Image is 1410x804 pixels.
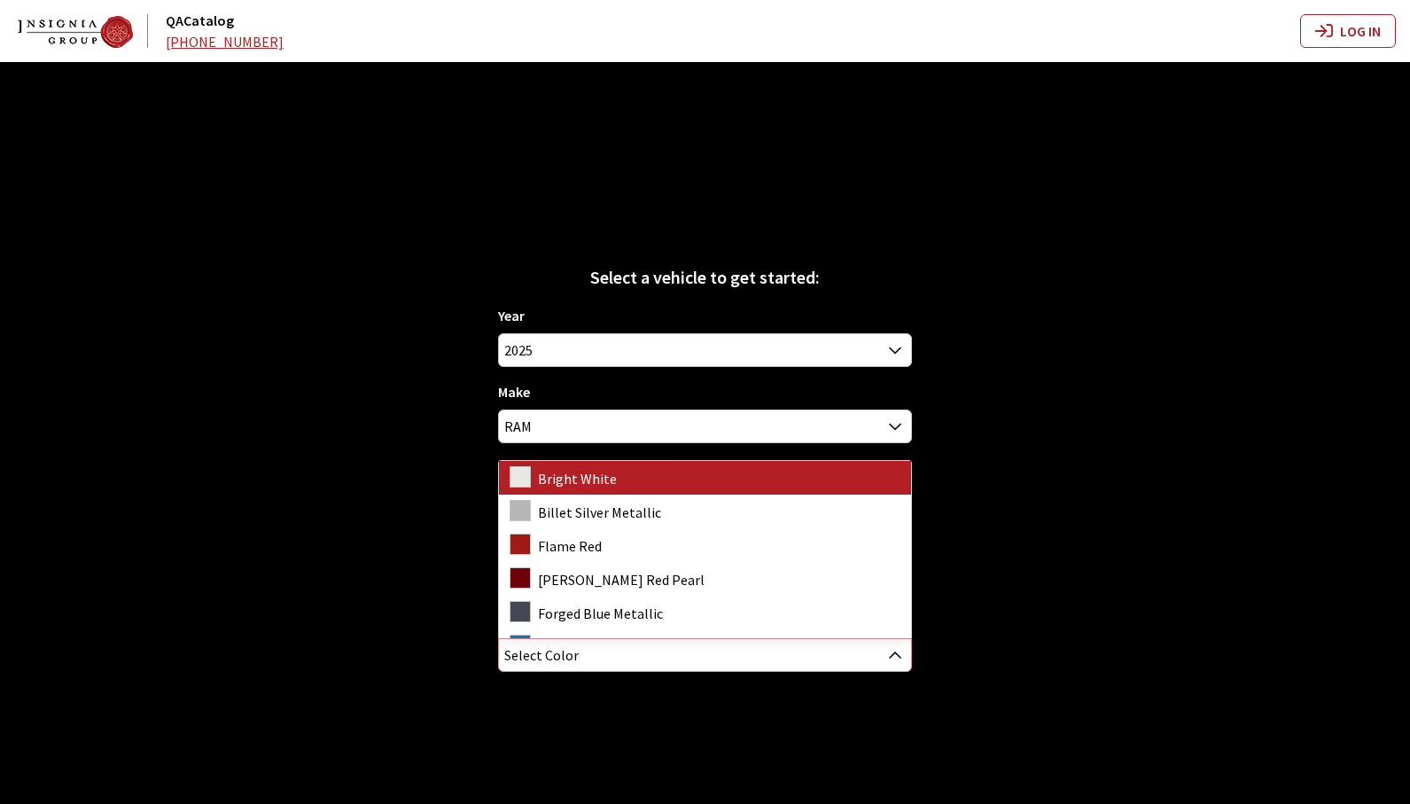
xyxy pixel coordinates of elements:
div: Select a vehicle to get started: [498,264,911,291]
a: [PHONE_NUMBER] [166,33,284,51]
label: Year [498,305,525,326]
span: Forged Blue Metallic [538,605,663,622]
a: QACatalog logo [18,14,162,48]
label: Model [498,457,535,479]
label: Make [498,381,530,402]
span: Billet Silver Metallic [538,503,661,521]
span: Select Color [504,639,579,671]
span: RAM [499,410,910,442]
span: Bright White [538,470,617,488]
span: 2025 [499,334,910,366]
img: Dashboard [18,16,133,48]
span: Flame Red [538,537,602,555]
span: [PERSON_NAME] Red Pearl [538,571,705,589]
span: RAM [498,410,911,443]
button: Log In [1300,14,1396,48]
span: Select Color [499,639,910,671]
a: QACatalog [166,12,234,29]
span: 2025 [498,333,911,367]
span: Select Color [498,638,911,672]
